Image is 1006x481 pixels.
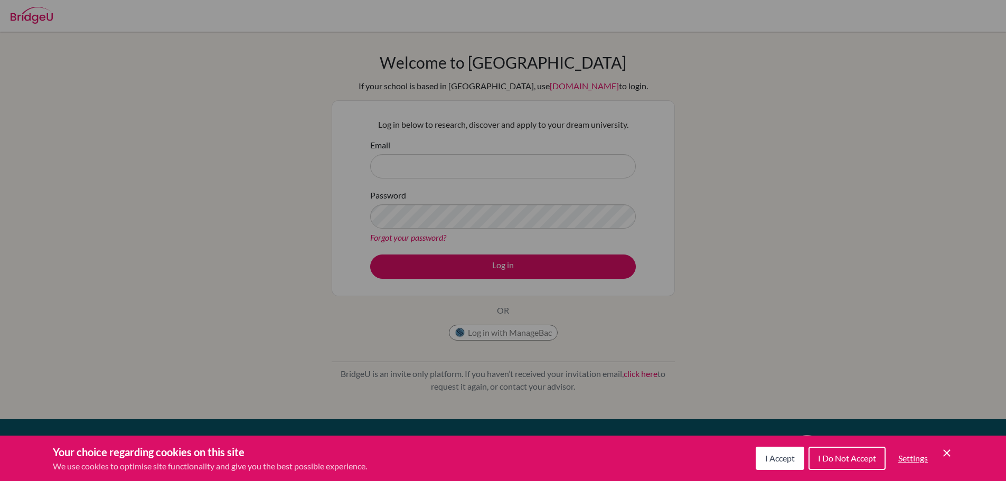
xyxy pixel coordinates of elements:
button: Save and close [941,447,953,459]
p: We use cookies to optimise site functionality and give you the best possible experience. [53,460,367,473]
span: Settings [898,453,928,463]
button: I Do Not Accept [808,447,886,470]
span: I Accept [765,453,795,463]
span: I Do Not Accept [818,453,876,463]
button: Settings [890,448,936,469]
h3: Your choice regarding cookies on this site [53,444,367,460]
button: I Accept [756,447,804,470]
